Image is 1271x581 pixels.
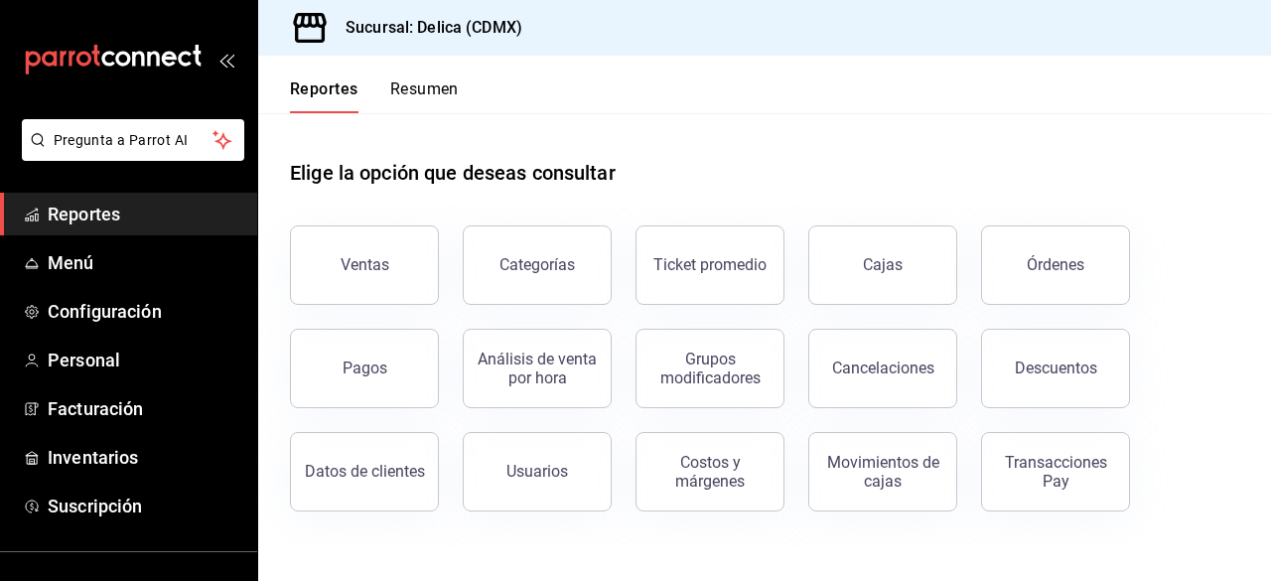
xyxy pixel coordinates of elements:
button: open_drawer_menu [218,52,234,68]
button: Órdenes [981,225,1130,305]
h3: Sucursal: Delica (CDMX) [330,16,522,40]
button: Cancelaciones [808,329,957,408]
button: Grupos modificadores [635,329,784,408]
button: Usuarios [463,432,612,511]
button: Datos de clientes [290,432,439,511]
button: Categorías [463,225,612,305]
div: Grupos modificadores [648,350,772,387]
a: Cajas [808,225,957,305]
div: Transacciones Pay [994,453,1117,491]
div: Datos de clientes [305,462,425,481]
div: navigation tabs [290,79,459,113]
button: Ticket promedio [635,225,784,305]
span: Reportes [48,201,241,227]
div: Pagos [343,359,387,377]
div: Órdenes [1027,255,1084,274]
div: Movimientos de cajas [821,453,944,491]
button: Reportes [290,79,358,113]
a: Pregunta a Parrot AI [14,144,244,165]
button: Descuentos [981,329,1130,408]
button: Resumen [390,79,459,113]
button: Movimientos de cajas [808,432,957,511]
span: Configuración [48,298,241,325]
span: Facturación [48,395,241,422]
button: Transacciones Pay [981,432,1130,511]
div: Categorías [499,255,575,274]
div: Costos y márgenes [648,453,772,491]
button: Análisis de venta por hora [463,329,612,408]
button: Costos y márgenes [635,432,784,511]
div: Ticket promedio [653,255,767,274]
div: Descuentos [1015,359,1097,377]
div: Cancelaciones [832,359,934,377]
span: Suscripción [48,493,241,519]
span: Personal [48,347,241,373]
div: Análisis de venta por hora [476,350,599,387]
div: Usuarios [506,462,568,481]
button: Ventas [290,225,439,305]
h1: Elige la opción que deseas consultar [290,158,616,188]
div: Ventas [341,255,389,274]
button: Pagos [290,329,439,408]
div: Cajas [863,253,904,277]
span: Inventarios [48,444,241,471]
span: Pregunta a Parrot AI [54,130,213,151]
button: Pregunta a Parrot AI [22,119,244,161]
span: Menú [48,249,241,276]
